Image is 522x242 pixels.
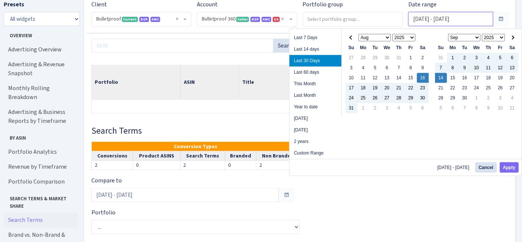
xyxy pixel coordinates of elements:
[447,53,459,63] td: 1
[273,39,300,53] button: Search
[381,63,393,73] td: 6
[289,67,341,78] li: Last 60 days
[92,12,191,26] span: Bulletproof <span class="badge badge-success">Current</span><span class="badge badge-primary">DSP...
[289,32,341,44] li: Last 7 Days
[483,83,495,93] td: 25
[91,125,508,136] h3: Widget #4
[369,63,381,73] td: 5
[369,43,381,53] th: Tu
[289,78,341,90] li: This Month
[346,83,357,93] td: 17
[459,83,471,93] td: 23
[4,174,78,189] a: Portfolio Comparison
[471,83,483,93] td: 24
[176,15,178,23] span: Remove all items
[447,63,459,73] td: 8
[405,103,417,113] td: 5
[459,43,471,53] th: Tu
[92,142,300,151] th: Conversion Types
[369,53,381,63] td: 29
[483,43,495,53] th: Th
[289,124,341,136] li: [DATE]
[357,53,369,63] td: 28
[435,63,447,73] td: 7
[4,144,78,159] a: Portfolio Analytics
[357,73,369,83] td: 11
[369,103,381,113] td: 2
[289,147,341,159] li: Custom Range
[393,53,405,63] td: 31
[483,103,495,113] td: 9
[303,12,403,26] input: Select portfolio group...
[92,65,181,99] th: Portfolio
[437,165,472,170] span: [DATE] - [DATE]
[417,93,429,103] td: 30
[459,63,471,73] td: 9
[357,63,369,73] td: 4
[495,93,506,103] td: 3
[435,53,447,63] td: 31
[471,73,483,83] td: 17
[393,73,405,83] td: 14
[506,73,518,83] td: 20
[91,208,116,217] label: Portfolio
[139,17,149,22] span: DSP
[506,63,518,73] td: 13
[96,15,182,23] span: Bulletproof <span class="badge badge-success">Current</span><span class="badge badge-primary">DSP...
[495,103,506,113] td: 10
[435,83,447,93] td: 21
[405,83,417,93] td: 22
[495,53,506,63] td: 5
[4,42,78,57] a: Advertising Overview
[4,159,78,174] a: Revenue by Timeframe
[495,43,506,53] th: Fr
[417,63,429,73] td: 9
[483,53,495,63] td: 4
[393,63,405,73] td: 7
[447,73,459,83] td: 15
[273,17,280,22] span: US
[346,63,357,73] td: 3
[381,103,393,113] td: 3
[197,12,296,26] span: Bulletproof 360 <span class="badge badge-success">Seller</span><span class="badge badge-primary">...
[506,83,518,93] td: 27
[225,151,256,161] th: Branded
[417,43,429,53] th: Sa
[459,73,471,83] td: 16
[459,103,471,113] td: 7
[471,63,483,73] td: 10
[92,161,133,170] td: 2
[346,93,357,103] td: 24
[471,93,483,103] td: 1
[262,17,271,22] span: AMC
[180,151,225,161] th: Search Terms
[435,43,447,53] th: Su
[483,63,495,73] td: 11
[289,44,341,55] li: Last 14 days
[381,73,393,83] td: 13
[405,43,417,53] th: Fr
[181,65,239,99] th: ASIN
[239,65,351,99] th: Title
[236,17,249,22] span: Seller
[417,103,429,113] td: 6
[381,53,393,63] td: 30
[256,161,299,170] td: 2
[4,29,78,39] span: Overview
[417,83,429,93] td: 23
[150,17,160,22] span: AMC
[495,63,506,73] td: 12
[133,151,180,161] th: Product ASINS
[357,93,369,103] td: 25
[4,131,78,141] span: By ASIN
[475,162,496,173] button: Cancel
[381,93,393,103] td: 27
[180,161,225,170] td: 2
[393,83,405,93] td: 21
[506,43,518,53] th: Sa
[471,53,483,63] td: 3
[289,113,341,124] li: [DATE]
[405,63,417,73] td: 8
[92,151,133,161] th: Conversions
[459,53,471,63] td: 2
